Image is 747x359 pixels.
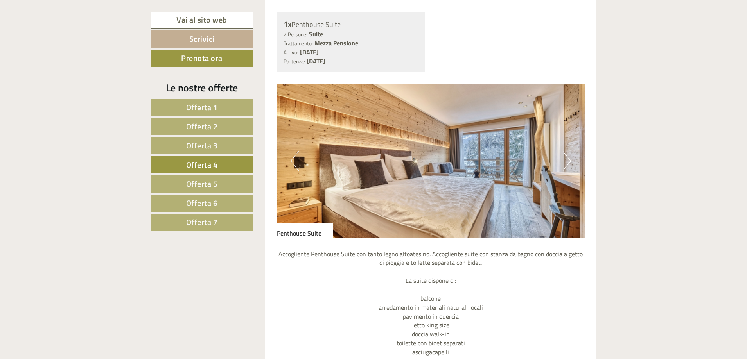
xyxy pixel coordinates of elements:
[6,21,117,45] div: Buon giorno, come possiamo aiutarla?
[284,39,313,47] small: Trattamento:
[186,159,218,171] span: Offerta 4
[186,120,218,132] span: Offerta 2
[300,47,319,57] b: [DATE]
[186,197,218,209] span: Offerta 6
[284,57,305,65] small: Partenza:
[151,30,253,48] a: Scrivici
[12,23,113,29] div: [GEOGRAPHIC_DATA]
[284,19,418,30] div: Penthouse Suite
[314,38,358,48] b: Mezza Pensione
[277,84,585,238] img: image
[284,30,307,38] small: 2 Persone:
[12,38,113,43] small: 23:40
[277,223,333,238] div: Penthouse Suite
[284,18,291,30] b: 1x
[307,56,325,66] b: [DATE]
[186,216,218,228] span: Offerta 7
[267,202,309,220] button: Invia
[186,178,218,190] span: Offerta 5
[186,101,218,113] span: Offerta 1
[309,29,323,39] b: Suite
[186,139,218,152] span: Offerta 3
[151,50,253,67] a: Prenota ora
[151,80,253,95] div: Le nostre offerte
[137,6,171,19] div: martedì
[563,151,571,171] button: Next
[291,151,299,171] button: Previous
[151,12,253,29] a: Vai al sito web
[284,48,298,56] small: Arrivo:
